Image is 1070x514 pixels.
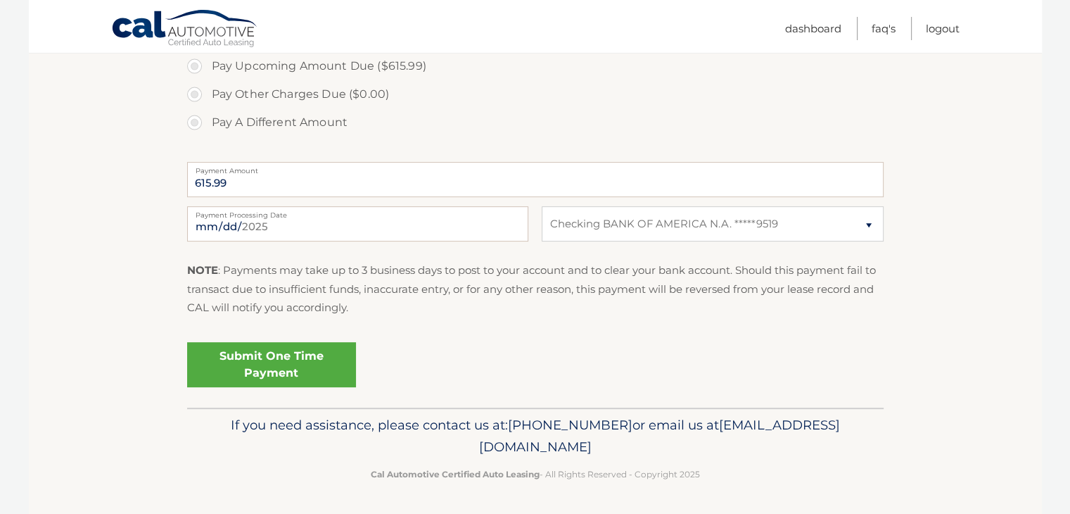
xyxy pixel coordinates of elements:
p: If you need assistance, please contact us at: or email us at [196,414,874,459]
label: Payment Amount [187,162,884,173]
label: Payment Processing Date [187,206,528,218]
a: FAQ's [872,17,896,40]
p: : Payments may take up to 3 business days to post to your account and to clear your bank account.... [187,261,884,317]
input: Payment Amount [187,162,884,197]
strong: NOTE [187,263,218,277]
label: Pay A Different Amount [187,108,884,137]
strong: Cal Automotive Certified Auto Leasing [371,469,540,479]
span: [PHONE_NUMBER] [508,417,632,433]
p: - All Rights Reserved - Copyright 2025 [196,467,874,482]
label: Pay Upcoming Amount Due ($615.99) [187,52,884,80]
input: Payment Date [187,206,528,242]
label: Pay Other Charges Due ($0.00) [187,80,884,108]
a: Submit One Time Payment [187,342,356,387]
a: Logout [926,17,960,40]
a: Cal Automotive [111,9,259,50]
a: Dashboard [785,17,841,40]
